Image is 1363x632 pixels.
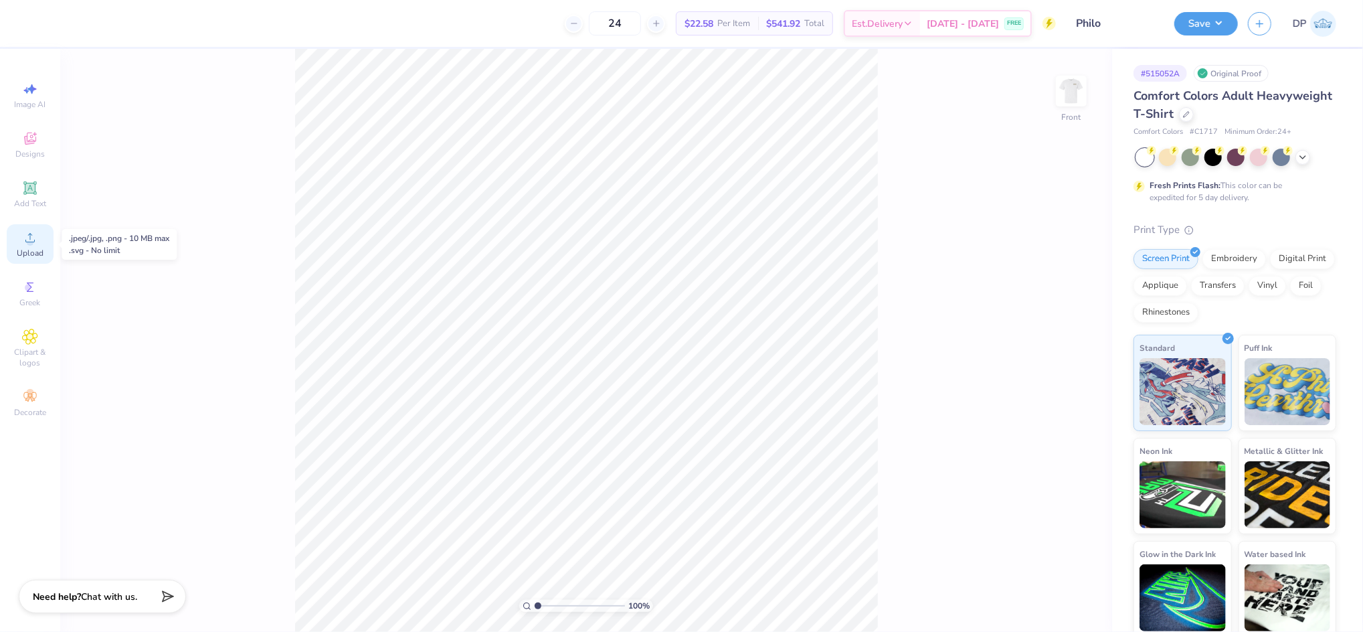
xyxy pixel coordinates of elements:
[1194,65,1269,82] div: Original Proof
[1058,78,1085,104] img: Front
[1140,358,1226,425] img: Standard
[1133,249,1198,269] div: Screen Print
[1249,276,1286,296] div: Vinyl
[69,244,169,256] div: .svg - No limit
[1140,444,1172,458] span: Neon Ink
[1270,249,1335,269] div: Digital Print
[1133,222,1336,238] div: Print Type
[1140,341,1175,355] span: Standard
[1066,10,1164,37] input: Untitled Design
[1133,276,1187,296] div: Applique
[717,17,750,31] span: Per Item
[7,347,54,368] span: Clipart & logos
[1191,276,1245,296] div: Transfers
[589,11,641,35] input: – –
[1140,547,1216,561] span: Glow in the Dark Ink
[804,17,824,31] span: Total
[1133,303,1198,323] div: Rhinestones
[1202,249,1266,269] div: Embroidery
[1150,180,1220,191] strong: Fresh Prints Flash:
[1140,564,1226,631] img: Glow in the Dark Ink
[1133,127,1183,138] span: Comfort Colors
[1245,358,1331,425] img: Puff Ink
[14,407,46,418] span: Decorate
[69,232,169,244] div: .jpeg/.jpg, .png - 10 MB max
[1245,461,1331,528] img: Metallic & Glitter Ink
[1062,111,1081,123] div: Front
[1293,16,1307,31] span: DP
[1007,19,1021,28] span: FREE
[1133,65,1187,82] div: # 515052A
[1245,341,1273,355] span: Puff Ink
[1245,444,1324,458] span: Metallic & Glitter Ink
[927,17,999,31] span: [DATE] - [DATE]
[766,17,800,31] span: $541.92
[685,17,713,31] span: $22.58
[81,590,137,603] span: Chat with us.
[33,590,81,603] strong: Need help?
[20,297,41,308] span: Greek
[1150,179,1314,204] div: This color can be expedited for 5 day delivery.
[15,99,46,110] span: Image AI
[15,149,45,159] span: Designs
[628,600,650,612] span: 100 %
[1224,127,1291,138] span: Minimum Order: 24 +
[852,17,903,31] span: Est. Delivery
[1133,88,1332,122] span: Comfort Colors Adult Heavyweight T-Shirt
[1245,564,1331,631] img: Water based Ink
[1140,461,1226,528] img: Neon Ink
[1290,276,1322,296] div: Foil
[1190,127,1218,138] span: # C1717
[1293,11,1336,37] a: DP
[1174,12,1238,35] button: Save
[14,198,46,209] span: Add Text
[1245,547,1306,561] span: Water based Ink
[17,248,43,258] span: Upload
[1310,11,1336,37] img: Darlene Padilla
